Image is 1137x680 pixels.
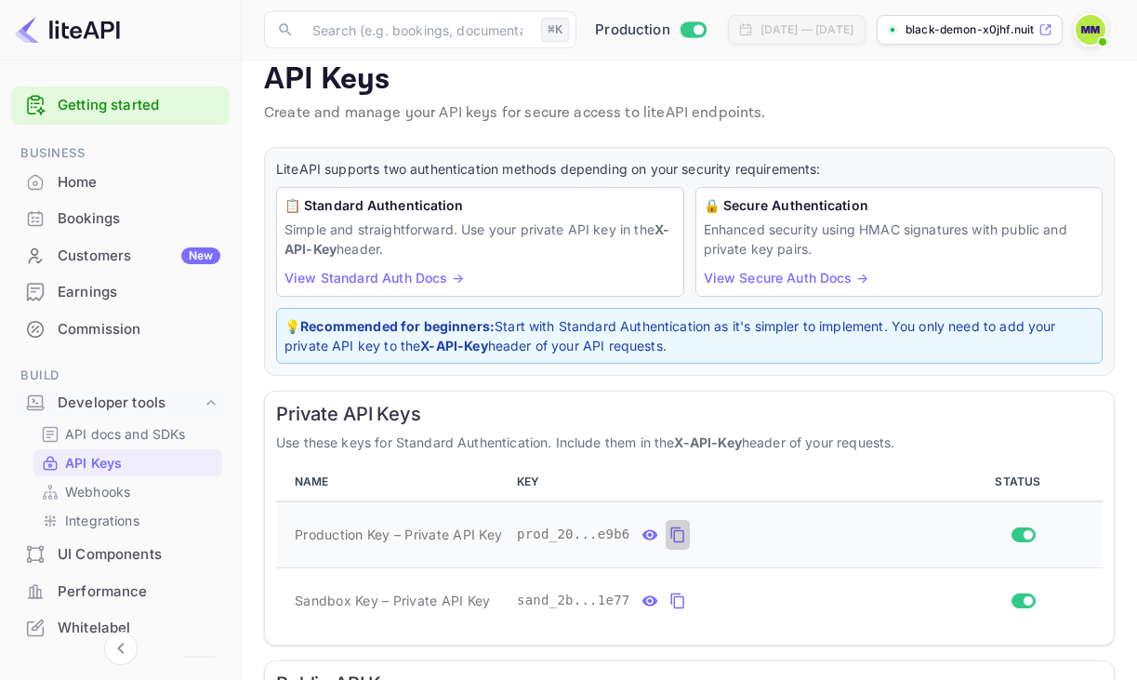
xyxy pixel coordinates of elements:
a: Earnings [11,274,230,309]
h6: Private API Keys [276,403,1103,425]
a: Whitelabel [11,610,230,645]
span: Production Key – Private API Key [295,525,502,544]
div: Home [11,165,230,201]
a: View Secure Auth Docs → [704,270,868,286]
p: API Keys [264,61,1115,99]
a: Performance [11,574,230,608]
div: Developer tools [11,387,230,420]
a: UI Components [11,537,230,571]
a: Webhooks [41,482,215,501]
th: KEY [509,463,945,501]
div: Performance [11,574,230,610]
a: Getting started [58,95,220,116]
th: NAME [276,463,509,501]
strong: X-API-Key [420,338,487,353]
div: Performance [58,581,220,603]
div: Customers [58,246,220,267]
div: API docs and SDKs [33,420,222,447]
input: Search (e.g. bookings, documentation) [301,11,534,48]
p: Use these keys for Standard Authentication. Include them in the header of your requests. [276,433,1103,452]
p: Webhooks [65,482,130,501]
div: Earnings [58,282,220,303]
a: Integrations [41,511,215,530]
a: View Standard Auth Docs → [284,270,464,286]
div: Bookings [11,201,230,237]
div: Home [58,172,220,193]
p: 💡 Start with Standard Authentication as it's simpler to implement. You only need to add your priv... [284,316,1094,355]
table: private api keys table [276,463,1103,633]
div: ⌘K [541,18,569,42]
span: Sandbox Key – Private API Key [295,591,490,610]
th: STATUS [945,463,1103,501]
p: API docs and SDKs [65,424,186,444]
a: Home [11,165,230,199]
div: UI Components [58,544,220,566]
button: Collapse navigation [104,632,138,665]
div: New [181,247,220,264]
strong: X-API-Key [284,221,669,257]
p: Simple and straightforward. Use your private API key in the header. [284,220,676,259]
p: LiteAPI supports two authentication methods depending on your security requirements: [276,159,1103,180]
div: [DATE] — [DATE] [760,21,853,38]
div: Developer tools [58,393,202,414]
div: Integrations [33,507,222,534]
div: Bookings [58,208,220,230]
h6: 📋 Standard Authentication [284,195,676,216]
p: API Keys [65,453,122,473]
p: black-demon-x0jhf.nuit... [906,21,1035,38]
a: API Keys [41,453,215,473]
img: LiteAPI logo [15,15,120,45]
span: prod_20...e9b6 [517,525,630,544]
strong: Recommended for beginners: [300,318,495,334]
div: Earnings [11,274,230,311]
div: UI Components [11,537,230,573]
span: Build [11,366,230,386]
div: Switch to Sandbox mode [588,20,713,41]
img: munir mohammed [1076,15,1105,45]
strong: X-API-Key [674,434,741,450]
div: Commission [58,319,220,340]
div: CustomersNew [11,238,230,274]
h6: 🔒 Secure Authentication [704,195,1095,216]
span: sand_2b...1e77 [517,591,630,610]
div: Webhooks [33,478,222,505]
a: Commission [11,312,230,346]
a: Bookings [11,201,230,235]
p: Enhanced security using HMAC signatures with public and private key pairs. [704,220,1095,259]
div: Getting started [11,87,230,125]
a: CustomersNew [11,238,230,273]
p: Integrations [65,511,139,530]
div: API Keys [33,449,222,476]
span: Production [595,20,670,41]
span: Business [11,143,230,164]
a: API docs and SDKs [41,424,215,444]
div: Whitelabel [11,610,230,647]
p: Create and manage your API keys for secure access to liteAPI endpoints. [264,102,1115,125]
div: Commission [11,312,230,348]
div: Whitelabel [58,618,220,639]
